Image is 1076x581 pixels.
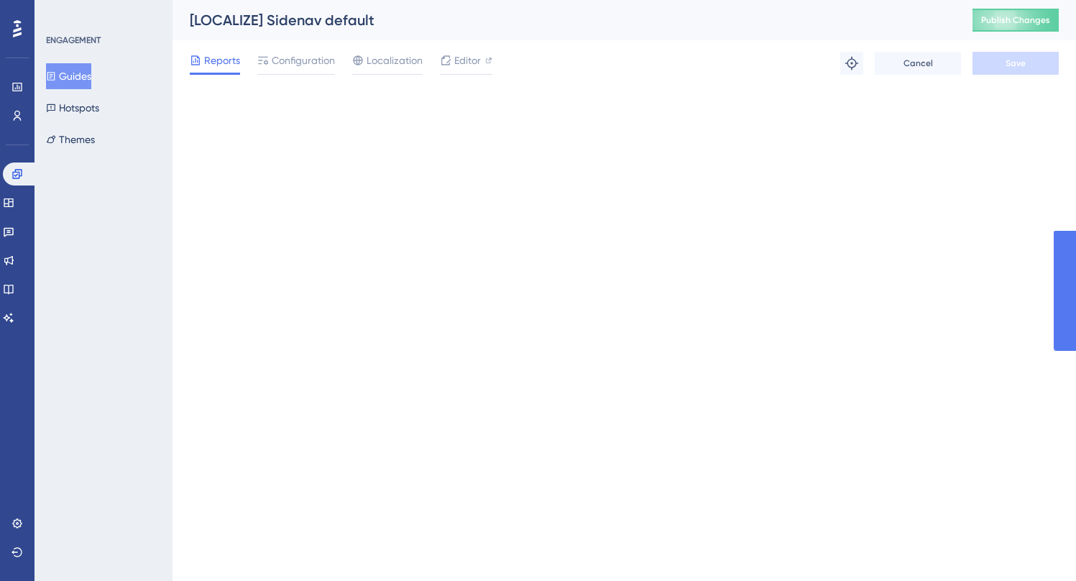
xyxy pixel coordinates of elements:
[204,52,240,69] span: Reports
[367,52,423,69] span: Localization
[903,58,933,69] span: Cancel
[46,35,101,46] div: ENGAGEMENT
[46,63,91,89] button: Guides
[46,95,99,121] button: Hotspots
[981,14,1050,26] span: Publish Changes
[1016,524,1059,567] iframe: UserGuiding AI Assistant Launcher
[1006,58,1026,69] span: Save
[972,9,1059,32] button: Publish Changes
[46,127,95,152] button: Themes
[972,52,1059,75] button: Save
[454,52,481,69] span: Editor
[190,10,937,30] div: [LOCALIZE] Sidenav default
[875,52,961,75] button: Cancel
[272,52,335,69] span: Configuration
